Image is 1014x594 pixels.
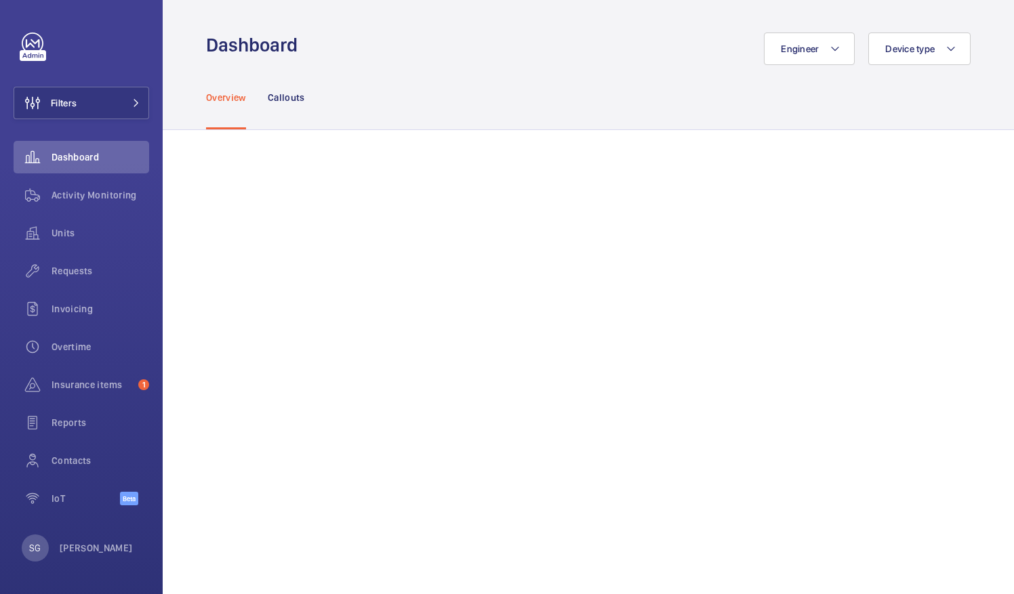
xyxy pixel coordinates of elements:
button: Filters [14,87,149,119]
p: Overview [206,91,246,104]
span: IoT [52,492,120,505]
p: SG [29,541,41,555]
span: Overtime [52,340,149,354]
span: Contacts [52,454,149,467]
h1: Dashboard [206,33,306,58]
button: Device type [868,33,971,65]
span: Filters [51,96,77,110]
span: Reports [52,416,149,429]
span: Activity Monitoring [52,188,149,202]
span: Beta [120,492,138,505]
span: Invoicing [52,302,149,316]
p: [PERSON_NAME] [60,541,133,555]
span: 1 [138,379,149,390]
span: Requests [52,264,149,278]
button: Engineer [764,33,855,65]
span: Units [52,226,149,240]
span: Device type [885,43,935,54]
span: Dashboard [52,150,149,164]
span: Insurance items [52,378,133,391]
span: Engineer [781,43,819,54]
p: Callouts [268,91,305,104]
